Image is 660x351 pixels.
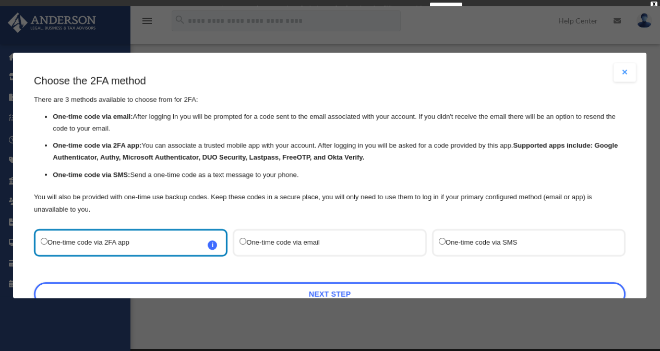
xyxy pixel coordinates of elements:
[240,236,410,250] label: One-time code via email
[53,171,130,178] strong: One-time code via SMS:
[614,63,637,82] button: Close modal
[53,141,618,161] strong: Supported apps include: Google Authenticator, Authy, Microsoft Authenticator, DUO Security, Lastp...
[430,3,462,15] a: survey
[34,74,626,216] div: There are 3 methods available to choose from for 2FA:
[439,236,608,250] label: One-time code via SMS
[34,282,626,306] a: Next Step
[439,238,446,245] input: One-time code via SMS
[208,240,218,250] span: i
[34,74,626,88] h3: Choose the 2FA method
[240,238,247,245] input: One-time code via email
[53,113,133,120] strong: One-time code via email:
[198,3,426,15] div: Get a chance to win 6 months of Platinum for free just by filling out this
[651,2,657,8] div: close
[41,236,210,250] label: One-time code via 2FA app
[53,141,142,149] strong: One-time code via 2FA app:
[53,111,626,135] li: After logging in you will be prompted for a code sent to the email associated with your account. ...
[41,238,47,245] input: One-time code via 2FA appi
[53,169,626,181] li: Send a one-time code as a text message to your phone.
[34,191,626,216] p: You will also be provided with one-time use backup codes. Keep these codes in a secure place, you...
[53,140,626,164] li: You can associate a trusted mobile app with your account. After logging in you will be asked for ...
